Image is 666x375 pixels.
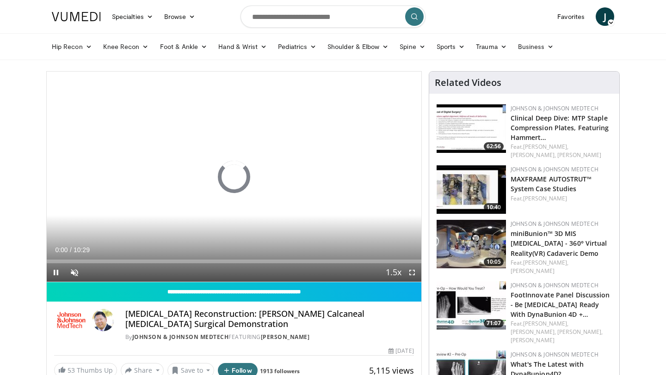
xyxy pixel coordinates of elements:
a: [PERSON_NAME], [523,320,568,327]
a: 10:05 [437,220,506,268]
a: 1913 followers [260,367,300,375]
span: 10:05 [484,258,504,266]
a: Hand & Wrist [213,37,272,56]
h4: Related Videos [435,77,501,88]
a: Favorites [552,7,590,26]
div: By FEATURING [125,333,414,341]
div: Feat. [511,259,612,275]
a: Spine [394,37,431,56]
a: [PERSON_NAME] [557,151,601,159]
a: [PERSON_NAME] [261,333,310,341]
a: Trauma [470,37,512,56]
img: 3c409185-a7a1-460e-ae30-0289bded164f.150x105_q85_crop-smart_upscale.jpg [437,281,506,330]
div: Feat. [511,320,612,345]
span: 53 [68,366,75,375]
img: 64bb184f-7417-4091-bbfa-a7534f701469.150x105_q85_crop-smart_upscale.jpg [437,104,506,153]
a: Business [512,37,560,56]
a: [PERSON_NAME] [511,336,555,344]
button: Unmute [65,263,84,282]
a: 71:07 [437,281,506,330]
a: [PERSON_NAME], [557,328,603,336]
img: dc8cd099-509a-4832-863d-b8e061f6248b.150x105_q85_crop-smart_upscale.jpg [437,165,506,214]
a: miniBunion™ 3D MIS [MEDICAL_DATA] - 360° Virtual Reality(VR) Cadaveric Demo [511,229,607,257]
a: Shoulder & Elbow [322,37,394,56]
a: Johnson & Johnson MedTech [511,220,598,228]
span: 71:07 [484,319,504,327]
a: Johnson & Johnson MedTech [511,281,598,289]
img: Avatar [92,309,114,331]
a: Clinical Deep Dive: MTP Staple Compression Plates, Featuring Hammert… [511,114,609,142]
a: [PERSON_NAME], [523,143,568,151]
div: Feat. [511,143,612,159]
a: J [596,7,614,26]
span: 62:56 [484,142,504,151]
video-js: Video Player [47,72,421,282]
a: Johnson & Johnson MedTech [511,165,598,173]
a: Johnson & Johnson MedTech [132,333,229,341]
div: [DATE] [388,347,413,355]
a: Browse [159,7,201,26]
a: [PERSON_NAME] [511,267,555,275]
a: [PERSON_NAME] [523,194,567,202]
button: Playback Rate [384,263,403,282]
img: VuMedi Logo [52,12,101,21]
a: [PERSON_NAME], [511,328,556,336]
img: c1871fbd-349f-457a-8a2a-d1a0777736b8.150x105_q85_crop-smart_upscale.jpg [437,220,506,268]
a: FootInnovate Panel Discussion - Be [MEDICAL_DATA] Ready With DynaBunion 4D +… [511,290,610,319]
div: Progress Bar [47,260,421,263]
a: Foot & Ankle [154,37,213,56]
a: Knee Recon [98,37,154,56]
a: Johnson & Johnson MedTech [511,104,598,112]
input: Search topics, interventions [240,6,425,28]
button: Pause [47,263,65,282]
a: 62:56 [437,104,506,153]
a: Specialties [106,7,159,26]
a: Pediatrics [272,37,322,56]
a: [PERSON_NAME], [523,259,568,266]
div: Feat. [511,194,612,203]
a: MAXFRAME AUTOSTRUT™ System Case Studies [511,175,592,193]
img: Johnson & Johnson MedTech [54,309,88,331]
span: / [70,246,72,254]
span: 0:00 [55,246,68,254]
a: Johnson & Johnson MedTech [511,351,598,358]
button: Fullscreen [403,263,421,282]
a: 10:40 [437,165,506,214]
h4: [MEDICAL_DATA] Reconstruction: [PERSON_NAME] Calcaneal [MEDICAL_DATA] Surgical Demonstration [125,309,414,329]
a: Hip Recon [46,37,98,56]
span: 10:40 [484,203,504,212]
a: [PERSON_NAME], [511,151,556,159]
a: Sports [431,37,471,56]
span: 10:29 [74,246,90,254]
